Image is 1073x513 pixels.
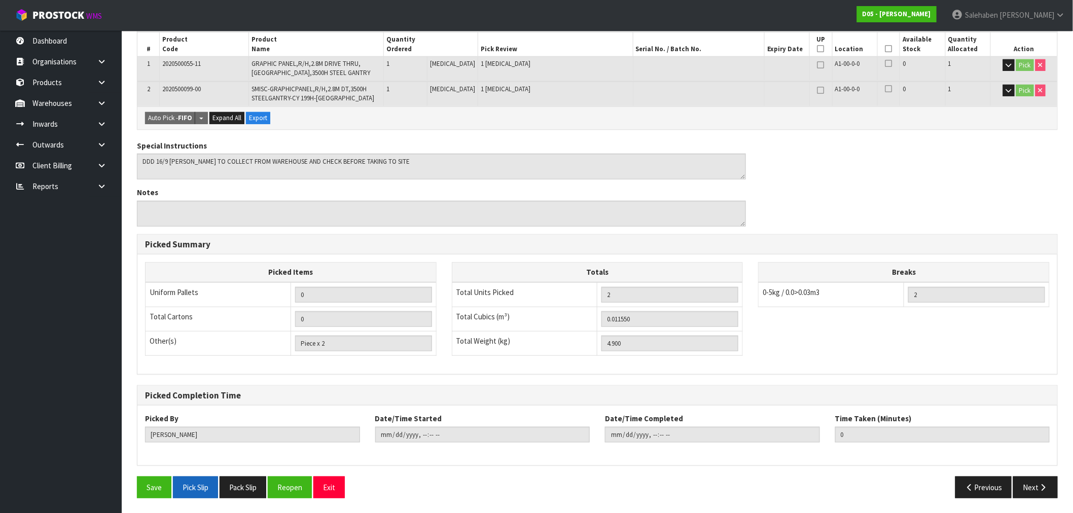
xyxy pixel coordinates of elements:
[145,413,178,424] label: Picked By
[903,85,906,93] span: 0
[763,287,819,297] span: 0-5kg / 0.0>0.03m3
[383,32,478,56] th: Quantity Ordered
[220,477,266,498] button: Pack Slip
[145,427,360,443] input: Picked By
[146,331,291,355] td: Other(s)
[481,85,530,93] span: 1 [MEDICAL_DATA]
[178,114,192,122] strong: FIFO
[1016,59,1034,71] button: Pick
[162,59,201,68] span: 2020500055-11
[900,32,945,56] th: Available Stock
[835,59,860,68] span: A1-00-0-0
[212,114,241,122] span: Expand All
[759,263,1050,282] th: Breaks
[452,282,597,307] td: Total Units Picked
[430,85,475,93] span: [MEDICAL_DATA]
[832,32,877,56] th: Location
[252,59,370,77] span: GRAPHIC PANEL,R/H,2.8M DRIVE THRU,[GEOGRAPHIC_DATA],3500H STEEL GANTRY
[948,59,951,68] span: 1
[863,10,931,18] strong: D05 - [PERSON_NAME]
[452,331,597,355] td: Total Weight (kg)
[32,9,84,22] span: ProStock
[991,32,1057,56] th: Action
[145,240,1050,249] h3: Picked Summary
[246,112,270,124] button: Export
[481,59,530,68] span: 1 [MEDICAL_DATA]
[948,85,951,93] span: 1
[146,307,291,331] td: Total Cartons
[605,413,683,424] label: Date/Time Completed
[386,85,389,93] span: 1
[137,477,171,498] button: Save
[809,32,832,56] th: UP
[146,282,291,307] td: Uniform Pallets
[857,6,937,22] a: D05 - [PERSON_NAME]
[252,85,374,102] span: SMISC-GRAPHICPANEL,R/H,2.8M DT,3500H STEELGANTRY-CY 199H-[GEOGRAPHIC_DATA]
[295,287,432,303] input: UNIFORM P LINES
[430,59,475,68] span: [MEDICAL_DATA]
[147,59,150,68] span: 1
[160,32,248,56] th: Product Code
[452,307,597,331] td: Total Cubics (m³)
[965,10,998,20] span: Salehaben
[15,9,28,21] img: cube-alt.png
[173,477,218,498] button: Pick Slip
[162,85,201,93] span: 2020500099-00
[835,413,912,424] label: Time Taken (Minutes)
[248,32,383,56] th: Product Name
[145,112,195,124] button: Auto Pick -FIFO
[268,477,312,498] button: Reopen
[478,32,633,56] th: Pick Review
[386,59,389,68] span: 1
[765,32,809,56] th: Expiry Date
[209,112,244,124] button: Expand All
[137,32,160,56] th: #
[945,32,991,56] th: Quantity Allocated
[1013,477,1058,498] button: Next
[147,85,150,93] span: 2
[999,10,1054,20] span: [PERSON_NAME]
[955,477,1012,498] button: Previous
[835,427,1050,443] input: Time Taken
[835,85,860,93] span: A1-00-0-0
[633,32,765,56] th: Serial No. / Batch No.
[137,140,207,151] label: Special Instructions
[146,263,437,282] th: Picked Items
[86,11,102,21] small: WMS
[313,477,345,498] button: Exit
[903,59,906,68] span: 0
[1016,85,1034,97] button: Pick
[145,391,1050,400] h3: Picked Completion Time
[375,413,442,424] label: Date/Time Started
[295,311,432,327] input: OUTERS TOTAL = CTN
[137,187,158,198] label: Notes
[452,263,743,282] th: Totals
